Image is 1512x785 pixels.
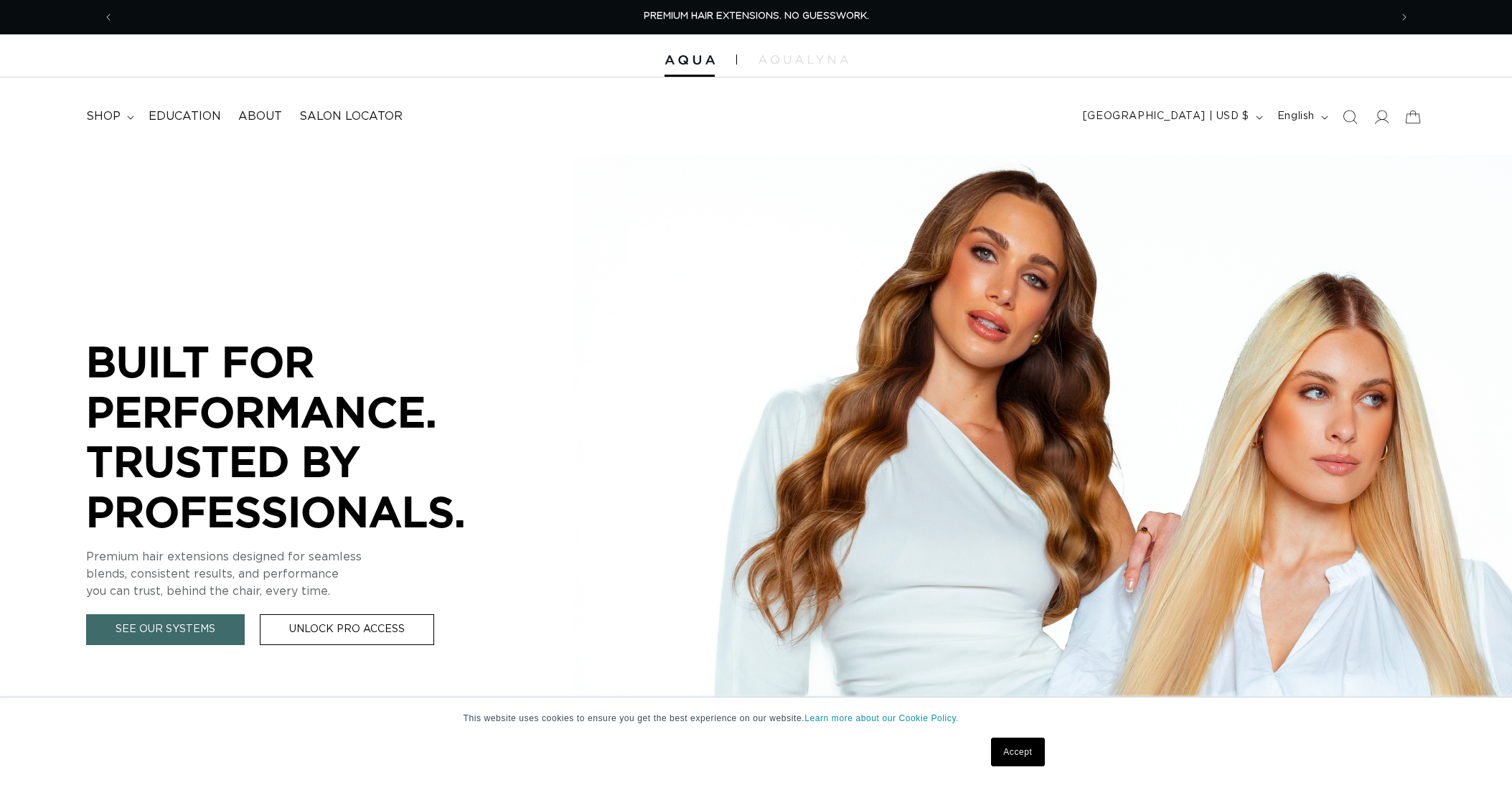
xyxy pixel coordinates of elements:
[93,4,124,31] button: Previous announcement
[149,109,221,124] span: Education
[804,713,959,723] a: Learn more about our Cookie Policy.
[1277,109,1315,124] span: English
[260,614,434,645] a: Unlock Pro Access
[291,100,411,133] a: Salon Locator
[86,337,517,536] p: BUILT FOR PERFORMANCE. TRUSTED BY PROFESSIONALS.
[1269,103,1334,131] button: English
[299,109,403,124] span: Salon Locator
[238,109,282,124] span: About
[759,55,848,64] img: aqualyna.com
[1083,109,1249,124] span: [GEOGRAPHIC_DATA] | USD $
[86,614,245,645] a: See Our Systems
[140,100,230,133] a: Education
[86,548,517,600] p: Premium hair extensions designed for seamless blends, consistent results, and performance you can...
[464,712,1049,725] p: This website uses cookies to ensure you get the best experience on our website.
[991,738,1044,766] a: Accept
[1334,101,1366,133] summary: Search
[86,109,121,124] span: shop
[1389,4,1420,31] button: Next announcement
[78,100,140,133] summary: shop
[665,55,715,65] img: Aqua Hair Extensions
[1074,103,1269,131] button: [GEOGRAPHIC_DATA] | USD $
[644,11,869,21] span: PREMIUM HAIR EXTENSIONS. NO GUESSWORK.
[230,100,291,133] a: About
